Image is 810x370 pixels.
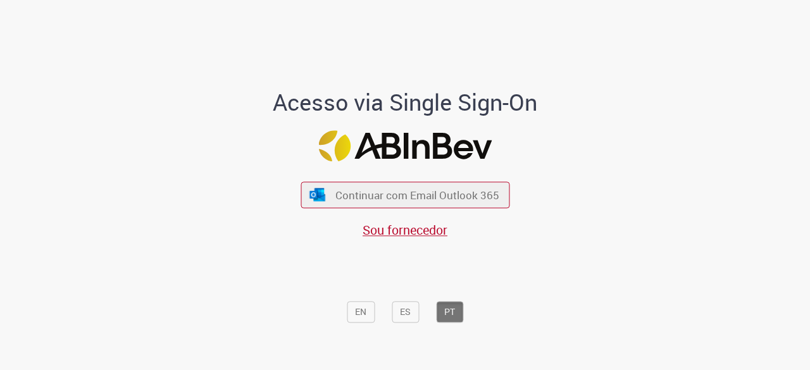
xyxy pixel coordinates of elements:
[436,302,463,323] button: PT
[335,188,499,202] span: Continuar com Email Outlook 365
[363,221,447,238] a: Sou fornecedor
[392,302,419,323] button: ES
[230,90,581,116] h1: Acesso via Single Sign-On
[301,182,509,208] button: ícone Azure/Microsoft 360 Continuar com Email Outlook 365
[347,302,375,323] button: EN
[318,130,492,161] img: Logo ABInBev
[309,188,327,201] img: ícone Azure/Microsoft 360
